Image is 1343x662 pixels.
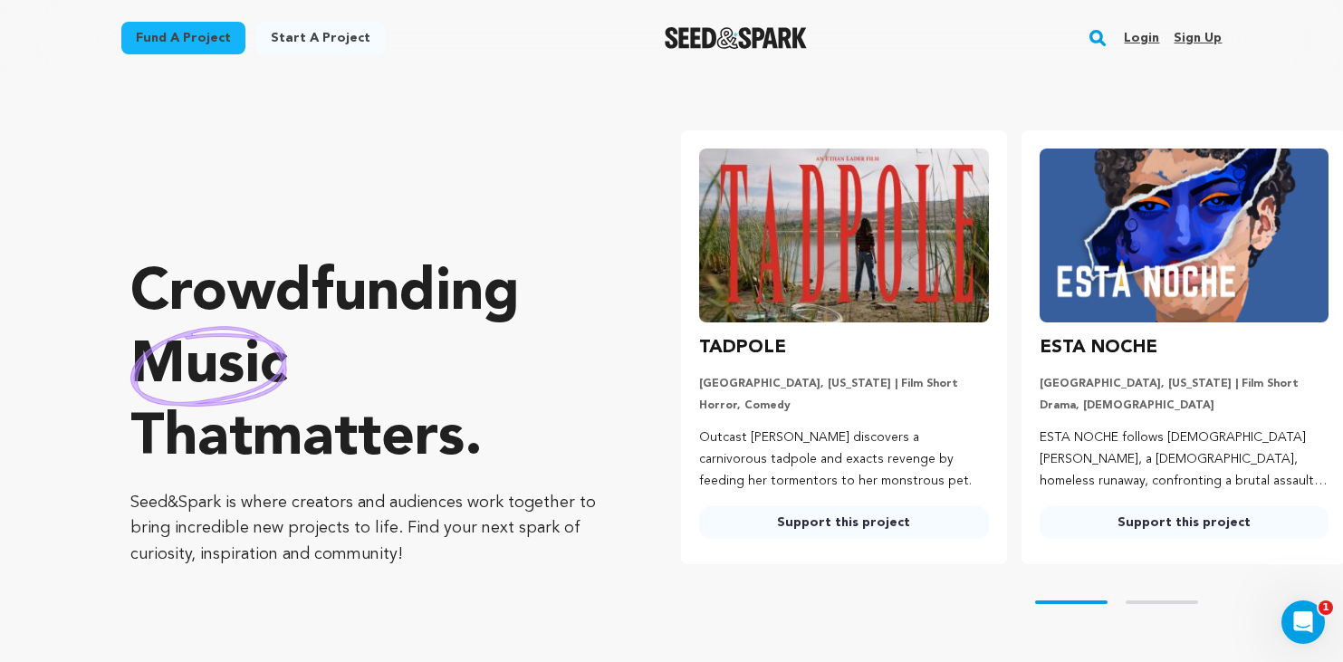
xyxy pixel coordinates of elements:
[1124,24,1159,53] a: Login
[699,333,786,362] h3: TADPOLE
[1174,24,1222,53] a: Sign up
[699,398,988,413] p: Horror, Comedy
[130,258,609,475] p: Crowdfunding that .
[1319,600,1333,615] span: 1
[1281,600,1325,644] iframe: Intercom live chat
[699,149,988,322] img: TADPOLE image
[1040,377,1329,391] p: [GEOGRAPHIC_DATA], [US_STATE] | Film Short
[121,22,245,54] a: Fund a project
[253,410,465,468] span: matters
[665,27,807,49] a: Seed&Spark Homepage
[1040,506,1329,539] a: Support this project
[699,506,988,539] a: Support this project
[1040,427,1329,492] p: ESTA NOCHE follows [DEMOGRAPHIC_DATA] [PERSON_NAME], a [DEMOGRAPHIC_DATA], homeless runaway, conf...
[1040,398,1329,413] p: Drama, [DEMOGRAPHIC_DATA]
[130,326,287,407] img: hand sketched image
[699,377,988,391] p: [GEOGRAPHIC_DATA], [US_STATE] | Film Short
[1040,149,1329,322] img: ESTA NOCHE image
[699,427,988,492] p: Outcast [PERSON_NAME] discovers a carnivorous tadpole and exacts revenge by feeding her tormentor...
[256,22,385,54] a: Start a project
[665,27,807,49] img: Seed&Spark Logo Dark Mode
[130,490,609,568] p: Seed&Spark is where creators and audiences work together to bring incredible new projects to life...
[1040,333,1157,362] h3: ESTA NOCHE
